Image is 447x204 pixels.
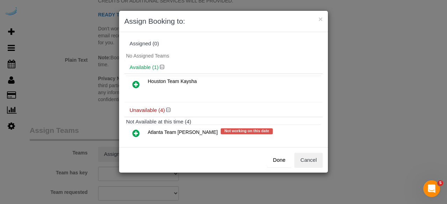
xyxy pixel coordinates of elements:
span: Atlanta Team [PERSON_NAME] [148,130,218,135]
span: Houston Team Kaysha [148,78,197,84]
button: × [318,15,323,23]
button: Done [267,153,292,167]
h4: Available (1) [130,65,317,70]
span: No Assigned Teams [126,53,169,59]
h4: Unavailable (4) [130,107,317,113]
iframe: Intercom live chat [423,180,440,197]
h3: Assign Booking to: [124,16,323,27]
div: Assigned (0) [130,41,317,47]
span: 5 [438,180,443,186]
h4: Not Available at this time (4) [126,119,321,125]
button: Cancel [294,153,323,167]
span: Not working on this date [221,128,272,134]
